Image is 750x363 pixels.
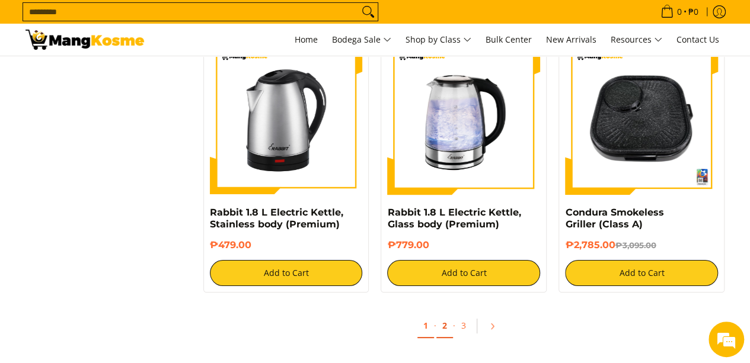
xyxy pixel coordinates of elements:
span: Shop by Class [406,33,471,47]
button: Add to Cart [210,260,363,286]
del: ₱3,095.00 [615,240,656,250]
button: Search [359,3,378,21]
img: Small Appliances l Mang Kosme: Home Appliances Warehouse Sale [25,30,144,50]
div: Chat with us now [62,66,199,82]
a: Condura Smokeless Griller (Class A) [565,207,663,230]
span: · [453,320,455,331]
h6: ₱2,785.00 [565,239,718,251]
a: Shop by Class [400,24,477,56]
a: 2 [436,314,453,338]
span: • [657,5,702,18]
span: 0 [675,8,684,16]
img: condura-smokeless-griller-full-view-mang-kosme [565,42,718,195]
span: ₱0 [687,8,700,16]
a: New Arrivals [540,24,602,56]
img: Rabbit 1.8 L Electric Kettle, Glass body (Premium) [387,42,540,195]
h6: ₱479.00 [210,239,363,251]
nav: Main Menu [156,24,725,56]
ul: Pagination [197,310,731,348]
button: Add to Cart [565,260,718,286]
a: Bodega Sale [326,24,397,56]
a: 3 [455,314,472,337]
span: Bodega Sale [332,33,391,47]
h6: ₱779.00 [387,239,540,251]
span: Bulk Center [486,34,532,45]
a: Bulk Center [480,24,538,56]
a: Resources [605,24,668,56]
a: 1 [417,314,434,338]
a: Contact Us [671,24,725,56]
button: Add to Cart [387,260,540,286]
span: · [434,320,436,331]
a: Home [289,24,324,56]
a: Rabbit 1.8 L Electric Kettle, Glass body (Premium) [387,207,521,230]
a: Rabbit 1.8 L Electric Kettle, Stainless body (Premium) [210,207,343,230]
div: Minimize live chat window [194,6,223,34]
span: Contact Us [676,34,719,45]
textarea: Type your message and hit 'Enter' [6,239,226,281]
img: Rabbit 1.8 L Electric Kettle, Stainless body (Premium) [210,42,363,195]
span: Home [295,34,318,45]
span: Resources [611,33,662,47]
span: We're online! [69,107,164,227]
span: New Arrivals [546,34,596,45]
